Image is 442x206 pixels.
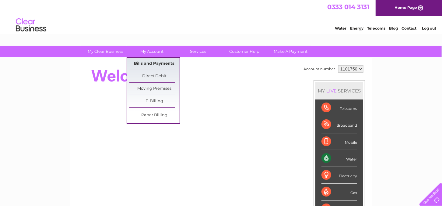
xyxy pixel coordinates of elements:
[422,26,436,31] a: Log out
[129,109,180,121] a: Paper Billing
[321,133,357,150] div: Mobile
[129,95,180,107] a: E-Billing
[325,88,338,94] div: LIVE
[81,46,131,57] a: My Clear Business
[302,64,337,74] td: Account number
[129,58,180,70] a: Bills and Payments
[350,26,363,31] a: Energy
[321,99,357,116] div: Telecoms
[321,116,357,133] div: Broadband
[266,46,316,57] a: Make A Payment
[402,26,416,31] a: Contact
[321,184,357,201] div: Gas
[321,167,357,184] div: Electricity
[327,3,369,11] a: 0333 014 3131
[219,46,270,57] a: Customer Help
[127,46,177,57] a: My Account
[321,150,357,167] div: Water
[389,26,398,31] a: Blog
[129,70,180,82] a: Direct Debit
[78,3,365,30] div: Clear Business is a trading name of Verastar Limited (registered in [GEOGRAPHIC_DATA] No. 3667643...
[16,16,47,34] img: logo.png
[367,26,385,31] a: Telecoms
[129,83,180,95] a: Moving Premises
[315,82,363,99] div: MY SERVICES
[173,46,223,57] a: Services
[335,26,346,31] a: Water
